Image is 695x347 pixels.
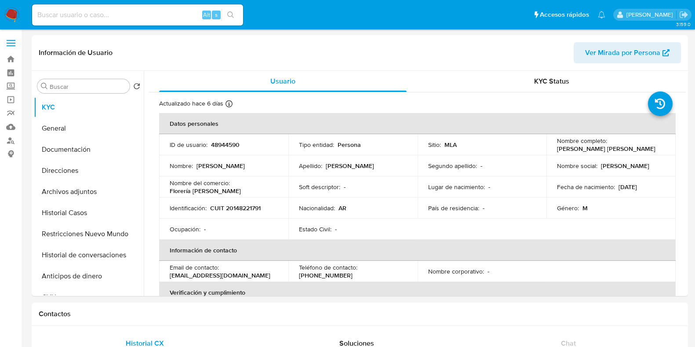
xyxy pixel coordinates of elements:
[679,10,688,19] a: Salir
[444,141,457,149] p: MLA
[41,83,48,90] button: Buscar
[299,141,334,149] p: Tipo entidad :
[338,204,346,212] p: AR
[222,9,240,21] button: search-icon
[344,183,346,191] p: -
[34,139,144,160] button: Documentación
[598,11,605,18] a: Notificaciones
[39,48,113,57] h1: Información de Usuario
[483,204,484,212] p: -
[428,267,484,275] p: Nombre corporativo :
[299,271,353,279] p: [PHONE_NUMBER]
[215,11,218,19] span: s
[299,225,331,233] p: Estado Civil :
[582,204,588,212] p: M
[32,9,243,21] input: Buscar usuario o caso...
[428,162,477,170] p: Segundo apellido :
[159,282,676,303] th: Verificación y cumplimiento
[428,204,479,212] p: País de residencia :
[335,225,337,233] p: -
[170,179,230,187] p: Nombre del comercio :
[210,204,261,212] p: CUIT 20148221791
[299,183,340,191] p: Soft descriptor :
[170,141,207,149] p: ID de usuario :
[601,162,649,170] p: [PERSON_NAME]
[338,141,361,149] p: Persona
[557,145,655,153] p: [PERSON_NAME] [PERSON_NAME]
[196,162,245,170] p: [PERSON_NAME]
[170,271,270,279] p: [EMAIL_ADDRESS][DOMAIN_NAME]
[574,42,681,63] button: Ver Mirada por Persona
[204,225,206,233] p: -
[534,76,569,86] span: KYC Status
[34,97,144,118] button: KYC
[50,83,126,91] input: Buscar
[557,183,615,191] p: Fecha de nacimiento :
[170,187,241,195] p: Florería [PERSON_NAME]
[39,310,681,318] h1: Contactos
[540,10,589,19] span: Accesos rápidos
[326,162,374,170] p: [PERSON_NAME]
[34,245,144,266] button: Historial de conversaciones
[626,11,676,19] p: juanbautista.fernandez@mercadolibre.com
[585,42,660,63] span: Ver Mirada por Persona
[211,141,240,149] p: 48944590
[170,263,219,271] p: Email de contacto :
[428,141,441,149] p: Sitio :
[428,183,485,191] p: Lugar de nacimiento :
[133,83,140,92] button: Volver al orden por defecto
[170,225,200,233] p: Ocupación :
[170,204,207,212] p: Identificación :
[203,11,210,19] span: Alt
[34,266,144,287] button: Anticipos de dinero
[270,76,295,86] span: Usuario
[159,240,676,261] th: Información de contacto
[480,162,482,170] p: -
[159,99,223,108] p: Actualizado hace 6 días
[34,118,144,139] button: General
[159,113,676,134] th: Datos personales
[488,267,489,275] p: -
[34,160,144,181] button: Direcciones
[299,263,357,271] p: Teléfono de contacto :
[557,137,607,145] p: Nombre completo :
[557,204,579,212] p: Género :
[34,287,144,308] button: CVU
[34,181,144,202] button: Archivos adjuntos
[619,183,637,191] p: [DATE]
[488,183,490,191] p: -
[34,223,144,245] button: Restricciones Nuevo Mundo
[34,202,144,223] button: Historial Casos
[557,162,597,170] p: Nombre social :
[170,162,193,170] p: Nombre :
[299,162,322,170] p: Apellido :
[299,204,335,212] p: Nacionalidad :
